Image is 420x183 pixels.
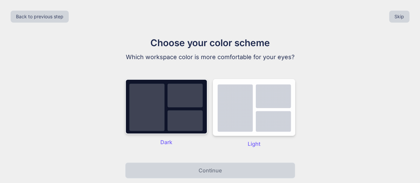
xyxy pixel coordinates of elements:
[199,166,222,174] p: Continue
[125,138,208,146] p: Dark
[125,162,295,178] button: Continue
[125,79,208,134] img: dark
[11,11,69,23] button: Back to previous step
[99,36,322,50] h1: Choose your color scheme
[99,52,322,62] p: Which workspace color is more comfortable for your eyes?
[389,11,409,23] button: Skip
[213,79,295,136] img: dark
[213,140,295,148] p: Light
